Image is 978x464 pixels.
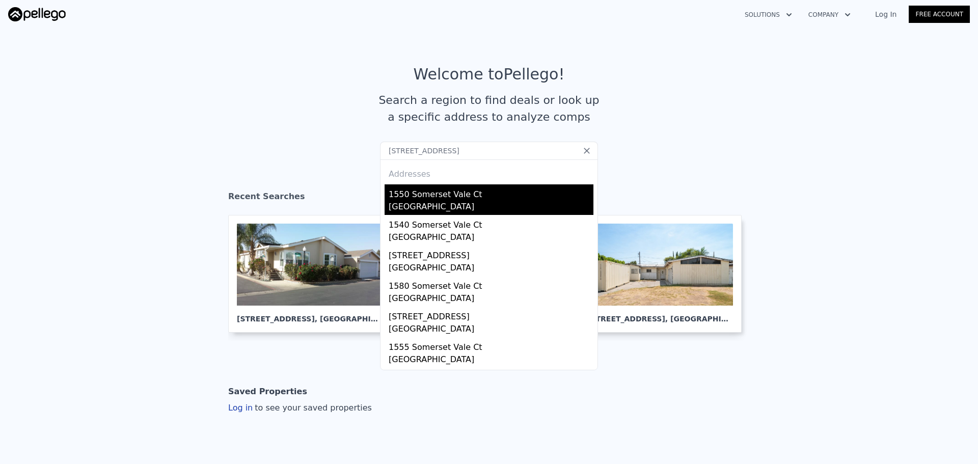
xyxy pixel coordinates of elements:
div: [STREET_ADDRESS] [389,307,593,323]
a: Log In [863,9,909,19]
a: [STREET_ADDRESS], [GEOGRAPHIC_DATA] [579,215,750,333]
div: [GEOGRAPHIC_DATA] [389,323,593,337]
div: 1560 Somerset Vale Ct [389,368,593,384]
div: Log in [228,402,372,414]
div: Welcome to Pellego ! [414,65,565,84]
div: [GEOGRAPHIC_DATA] [389,262,593,276]
div: Addresses [385,160,593,184]
a: Free Account [909,6,970,23]
div: 1550 Somerset Vale Ct [389,184,593,201]
div: [GEOGRAPHIC_DATA] [389,201,593,215]
div: Recent Searches [228,182,750,215]
img: Pellego [8,7,66,21]
div: [STREET_ADDRESS] , [GEOGRAPHIC_DATA] [237,306,383,324]
div: Search a region to find deals or look up a specific address to analyze comps [375,92,603,125]
div: [GEOGRAPHIC_DATA] [389,353,593,368]
div: [STREET_ADDRESS] [389,245,593,262]
input: Search an address or region... [380,142,598,160]
div: [GEOGRAPHIC_DATA] [389,231,593,245]
span: to see your saved properties [253,403,372,413]
a: [STREET_ADDRESS], [GEOGRAPHIC_DATA] [228,215,399,333]
div: 1540 Somerset Vale Ct [389,215,593,231]
button: Solutions [737,6,800,24]
div: 1555 Somerset Vale Ct [389,337,593,353]
div: [STREET_ADDRESS] , [GEOGRAPHIC_DATA] [587,306,733,324]
button: Company [800,6,859,24]
div: 1580 Somerset Vale Ct [389,276,593,292]
div: [GEOGRAPHIC_DATA] [389,292,593,307]
div: Saved Properties [228,381,307,402]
